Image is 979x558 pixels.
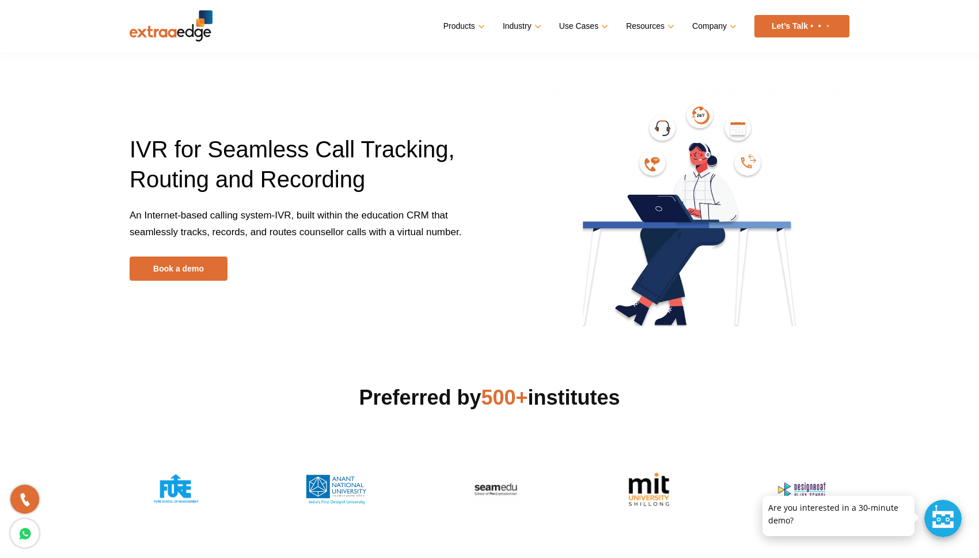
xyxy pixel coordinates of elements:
[443,18,483,35] a: Products
[521,89,849,326] img: ivr-banner-image-2
[692,18,734,35] a: Company
[130,257,227,281] a: Book a demo
[503,18,539,35] a: Industry
[130,210,461,237] span: An Internet-based calling system-IVR, built within the education CRM that seamlessly tracks, reco...
[626,18,672,35] a: Resources
[754,15,849,37] a: Let’s Talk
[481,386,528,409] span: 500+
[130,384,849,412] h2: Preferred by institutes
[559,18,606,35] a: Use Cases
[130,137,455,192] span: IVR for Seamless Call Tracking, Routing and Recording
[924,500,962,537] div: Chat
